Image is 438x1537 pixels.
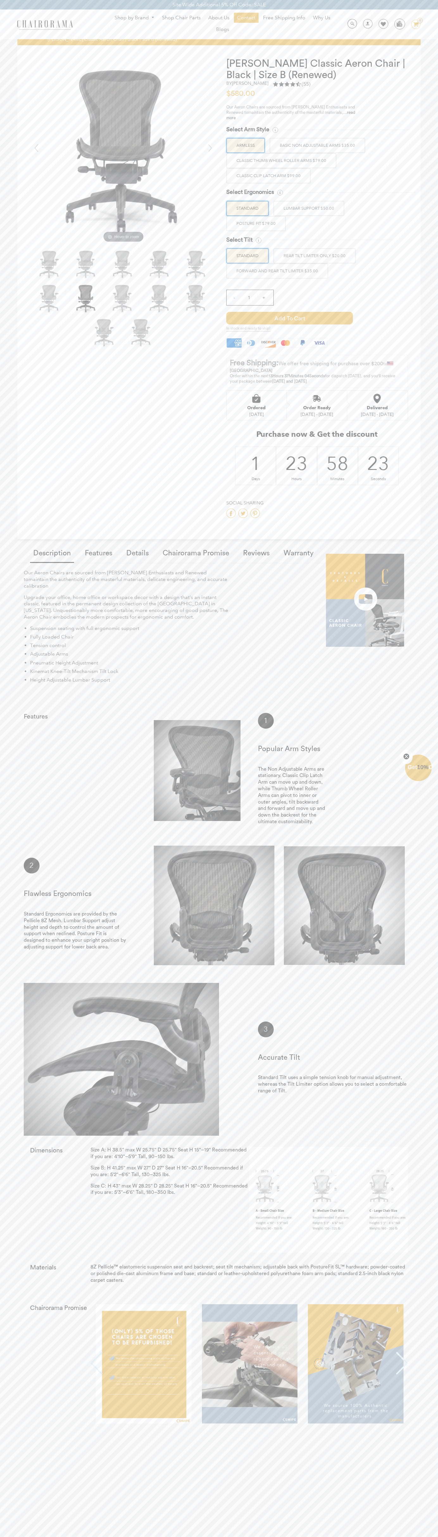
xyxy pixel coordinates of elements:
a: Description [30,543,74,563]
a: [PERSON_NAME] [232,80,268,86]
img: WhatsApp_Image_2024-07-12_at_16.23.01.webp [395,19,404,28]
button: Next [395,1352,408,1376]
span: (55) [302,81,310,88]
span: Tension control [30,642,66,648]
img: Herman Miller Classic Aeron Chair | Black | Size B (Renewed) - chairorama [70,283,102,314]
img: OverProject.PNG [326,554,404,647]
div: Get10%OffClose teaser [405,755,432,782]
p: to [230,358,404,373]
div: Ordered [247,405,266,410]
img: 6.PNG [308,1304,404,1423]
div: 23 [374,451,383,476]
img: crop_arm_picture.jpg [154,720,241,821]
span: 13Hours 37Minutes 04Seconds [269,374,325,378]
img: Herman Miller Classic Aeron Chair | Black | Size B (Renewed) - chairorama [30,58,216,244]
label: ARMLESS [226,138,265,153]
div: [DATE] - [DATE] [301,412,333,417]
span: Suspension seating with full ergonomic support [30,625,139,631]
img: Herman Miller Classic Aeron Chair | Black | Size B (Renewed) - chairorama [89,317,120,349]
div: 3 [258,1022,274,1037]
span: We offer free shipping for purchase over $200 [278,361,383,366]
a: 1 [406,20,421,29]
img: Herman Miller Classic Aeron Chair [125,317,157,349]
button: Previous [91,1352,103,1376]
span: Select Tilt [226,236,253,244]
div: 4.5 rating (55 votes) [273,81,310,88]
a: Features [82,536,116,571]
span: maintain the authenticity of the masterful materials, delicate engineering, and accurate calibration [24,576,227,589]
img: crop_posture_1.jpg [284,846,404,965]
img: crop_tilt_image_8ca3cc44-02f1-4f79-bf7d-715fb4a43931.jpg [24,983,219,1135]
a: Blogs [213,24,232,34]
a: Shop by Brand [111,13,158,23]
span: Select Arm Style [226,126,269,133]
label: REAR TILT LIMITER ONLY $20.00 [273,248,356,263]
a: Contact [234,13,259,23]
input: + [256,290,272,305]
a: Why Us [310,13,334,23]
h4: Social Sharing [226,500,408,506]
p: Standard Ergonomics are provided by the Pellicle 8Z Mesh. Lumbar Support adjust height and depth ... [24,911,128,950]
span: maintain the authenticity of the masterful materials,... [226,110,355,120]
a: Warranty [280,536,317,571]
label: Classic Clip Latch Arm $99.00 [226,168,311,183]
img: cop_lumbar.jpg [154,846,274,966]
div: 23 [292,451,301,476]
div: 1 [417,18,423,23]
span: Adjustable Arms [30,651,68,657]
strong: [GEOGRAPHIC_DATA] [230,368,272,373]
p: Order within the next for dispatch [DATE], and you'll receive your package between [230,373,404,384]
label: FORWARD AND REAR TILT LIMITER $35.00 [226,263,328,279]
nav: DesktopNavigation [103,13,342,36]
img: Herman Miller Classic Aeron Chair | Black | Size B (Renewed) - chairorama [34,283,65,314]
p: Size C: H 43" max W 28.25" D 28.25" Seat H 16"–20.5" Recommended if you are: 5'3"–6'6" Tall, 180–... [91,1183,249,1196]
div: 58 [333,451,342,476]
label: STANDARD [226,201,269,216]
span: Contact [237,15,255,21]
span: Free Shipping Info [263,15,305,21]
span: Kinemat Knee-Tilt Mechanism Tilt Lock [30,668,118,674]
div: 2 [24,858,40,873]
div: Hours [292,477,301,482]
div: Minutes [333,477,342,482]
p: Size B: H 41.25" max W 27" D 27" Seat H 16"–20.5" Recommended if you are: 5'2"–6'6" Tall, 130–325... [91,1165,249,1178]
span: Blogs [216,26,229,33]
span: Get Off [408,764,437,770]
img: chairorama [13,19,77,30]
span: Why Us [313,15,330,21]
a: About Us [205,13,233,23]
label: Classic Thumb Wheel Roller Arms $79.00 [226,153,336,168]
span: In stock and ready to ship! [226,326,271,331]
p: Standard Tilt uses a simple tension knob for manual adjustment, whereas the Tilt Limiter option a... [258,1074,414,1094]
span: Pneumatic Height Adjustment [30,660,98,666]
span: $580.00 [226,90,255,97]
p: The Non Adjustable Arms are stationary. Classic Clip Latch Arm can move up and down, while Thumb ... [258,766,327,825]
label: POSTURE FIT $79.00 [226,216,286,231]
span: About Us [208,15,229,21]
img: 5.PNG [202,1304,297,1423]
img: Herman Miller Classic Aeron Chair | Black | Size B (Renewed) - chairorama [180,249,212,280]
div: Order Ready [301,405,333,410]
span: Our Aeron Chairs are sourced from [PERSON_NAME] Enthusiasts and Renewed to [24,570,207,582]
span: Select Ergonomics [226,188,274,196]
div: Seconds [374,477,383,482]
img: Herman Miller Classic Aeron Chair | Black | Size B (Renewed) - chairorama [107,249,139,280]
h2: Features [24,713,63,720]
img: Select_a_Size.png [249,1147,408,1252]
p: Size A: H 38.5" max W 25.75" D 25.75" Seat H 15"–19" Recommended if you are: 4'10"–5'9" Tall, 90–... [91,1147,249,1160]
span: Fully Loaded Chair [30,634,74,640]
h2: Dimensions [30,1147,91,1154]
h3: Flawless Ergonomics [24,889,128,898]
img: Herman Miller Classic Aeron Chair | Black | Size B (Renewed) - chairorama [107,283,139,314]
span: 10% [417,764,429,770]
input: - [227,290,242,305]
a: Reviews [240,536,273,571]
button: Add to Cart [226,312,354,324]
label: BASIC NON ADJUSTABLE ARMS $35.00 [270,138,365,153]
p: Upgrade your office, home office or workspace decor with a design that’s an instant classic, feat... [24,594,228,620]
div: 1 [251,451,260,476]
label: LUMBAR SUPPORT $50.00 [273,201,344,216]
h3: Popular Arm Styles [258,744,327,753]
a: Shop Chair Parts [159,13,204,23]
button: Close teaser [400,750,413,764]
